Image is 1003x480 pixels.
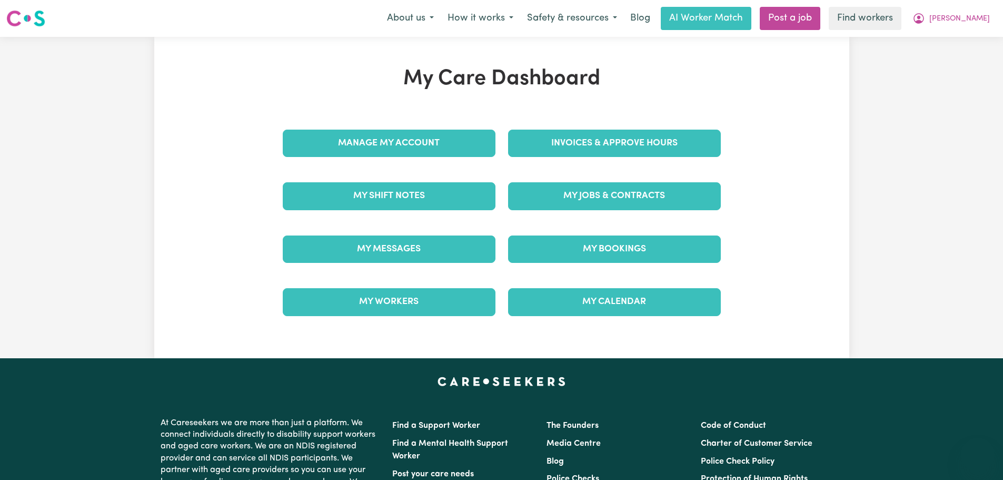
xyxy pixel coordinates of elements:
a: Code of Conduct [701,422,766,430]
h1: My Care Dashboard [276,66,727,92]
a: Post your care needs [392,470,474,478]
a: Find a Support Worker [392,422,480,430]
button: Safety & resources [520,7,624,30]
a: Police Check Policy [701,457,774,466]
a: Invoices & Approve Hours [508,130,721,157]
img: Careseekers logo [6,9,45,28]
iframe: Button to launch messaging window [961,438,995,472]
a: My Workers [283,288,495,316]
a: My Bookings [508,236,721,263]
a: AI Worker Match [661,7,751,30]
a: Find a Mental Health Support Worker [392,439,508,461]
a: Blog [547,457,564,466]
a: My Calendar [508,288,721,316]
span: [PERSON_NAME] [929,13,990,25]
button: About us [380,7,441,30]
a: My Messages [283,236,495,263]
a: Media Centre [547,439,601,448]
a: Careseekers home page [438,377,565,386]
a: My Shift Notes [283,182,495,210]
a: Careseekers logo [6,6,45,31]
a: My Jobs & Contracts [508,182,721,210]
a: Find workers [829,7,901,30]
a: Manage My Account [283,130,495,157]
a: The Founders [547,422,599,430]
a: Charter of Customer Service [701,439,812,448]
a: Blog [624,7,657,30]
button: My Account [906,7,997,30]
button: How it works [441,7,520,30]
a: Post a job [760,7,820,30]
